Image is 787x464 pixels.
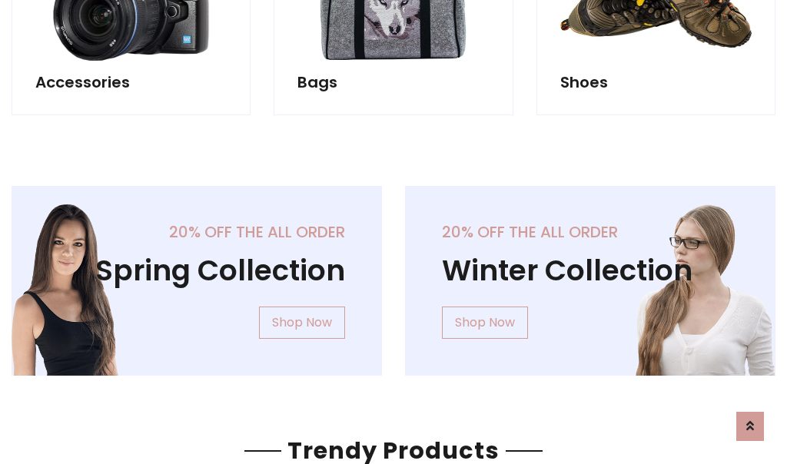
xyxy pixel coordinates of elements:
[560,73,752,91] h5: Shoes
[297,73,489,91] h5: Bags
[48,223,345,241] h5: 20% off the all order
[48,254,345,288] h1: Spring Collection
[442,307,528,339] a: Shop Now
[442,254,739,288] h1: Winter Collection
[442,223,739,241] h5: 20% off the all order
[259,307,345,339] a: Shop Now
[35,73,227,91] h5: Accessories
